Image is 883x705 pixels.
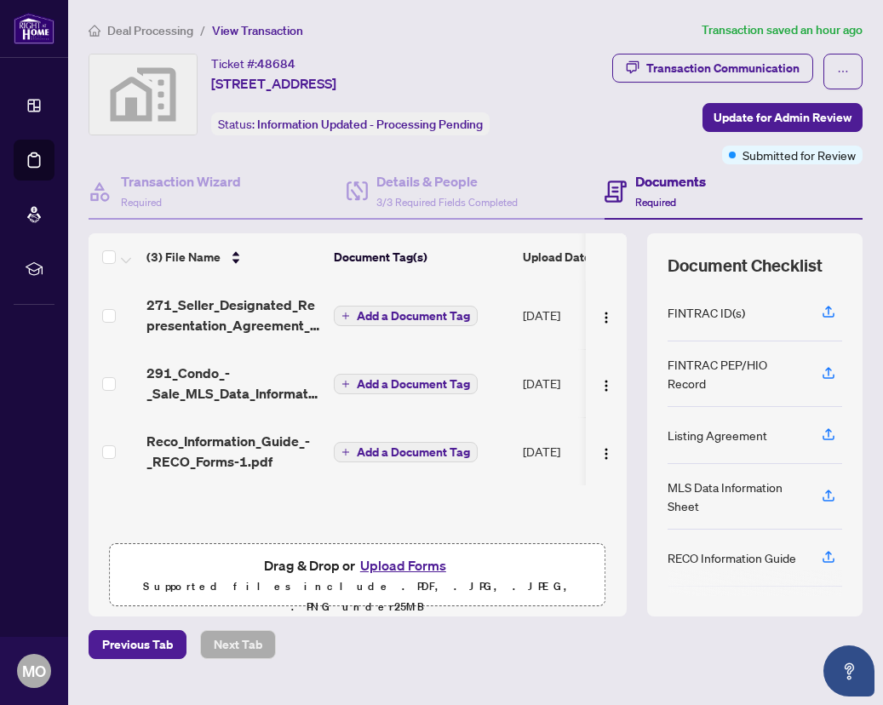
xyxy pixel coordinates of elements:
span: MO [22,659,46,683]
td: [DATE] [516,417,632,485]
th: Document Tag(s) [327,233,516,281]
li: / [200,20,205,40]
button: Open asap [823,645,874,696]
th: Upload Date [516,233,632,281]
button: Logo [593,370,620,397]
span: Update for Admin Review [714,104,851,131]
div: FINTRAC PEP/HIO Record [668,355,801,393]
button: Update for Admin Review [702,103,863,132]
img: Logo [599,311,613,324]
span: Drag & Drop orUpload FormsSupported files include .PDF, .JPG, .JPEG, .PNG under25MB [110,544,605,628]
button: Add a Document Tag [334,441,478,463]
div: RECO Information Guide [668,548,796,567]
span: Submitted for Review [743,146,856,164]
img: logo [14,13,54,44]
span: 3/3 Required Fields Completed [376,196,518,209]
span: Upload Date [523,248,591,267]
span: plus [341,380,350,388]
div: Ticket #: [211,54,295,73]
h4: Documents [635,171,706,192]
button: Logo [593,301,620,329]
span: Drag & Drop or [264,554,451,576]
img: svg%3e [89,54,197,135]
span: [STREET_ADDRESS] [211,73,336,94]
th: (3) File Name [140,233,327,281]
div: Transaction Communication [646,54,800,82]
span: 271_Seller_Designated_Representation_Agreement_Authority_to_Offer_for_Sale_-_PropTx-[PERSON_NAME]... [146,295,320,335]
p: Supported files include .PDF, .JPG, .JPEG, .PNG under 25 MB [120,576,595,617]
td: [DATE] [516,349,632,417]
span: ellipsis [837,66,849,77]
span: Add a Document Tag [357,446,470,458]
img: Logo [599,447,613,461]
img: Logo [599,379,613,393]
span: Previous Tab [102,631,173,658]
button: Transaction Communication [612,54,813,83]
button: Logo [593,438,620,465]
span: Add a Document Tag [357,378,470,390]
button: Add a Document Tag [334,442,478,462]
span: 48684 [257,56,295,72]
article: Transaction saved an hour ago [702,20,863,40]
span: View Transaction [212,23,303,38]
td: [DATE] [516,281,632,349]
span: 291_Condo_-_Sale_MLS_Data_Information_Form_-_PropTx-[PERSON_NAME].pdf [146,363,320,404]
span: Add a Document Tag [357,310,470,322]
div: FINTRAC ID(s) [668,303,745,322]
span: plus [341,312,350,320]
span: (3) File Name [146,248,221,267]
button: Add a Document Tag [334,306,478,326]
span: Information Updated - Processing Pending [257,117,483,132]
h4: Transaction Wizard [121,171,241,192]
button: Add a Document Tag [334,305,478,327]
span: Document Checklist [668,254,823,278]
span: Required [635,196,676,209]
span: home [89,25,100,37]
button: Add a Document Tag [334,373,478,395]
div: MLS Data Information Sheet [668,478,801,515]
div: Listing Agreement [668,426,767,444]
button: Add a Document Tag [334,374,478,394]
button: Upload Forms [355,554,451,576]
span: Reco_Information_Guide_-_RECO_Forms-1.pdf [146,431,320,472]
span: Required [121,196,162,209]
button: Next Tab [200,630,276,659]
button: Previous Tab [89,630,186,659]
div: Status: [211,112,490,135]
span: plus [341,448,350,456]
h4: Details & People [376,171,518,192]
span: Deal Processing [107,23,193,38]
